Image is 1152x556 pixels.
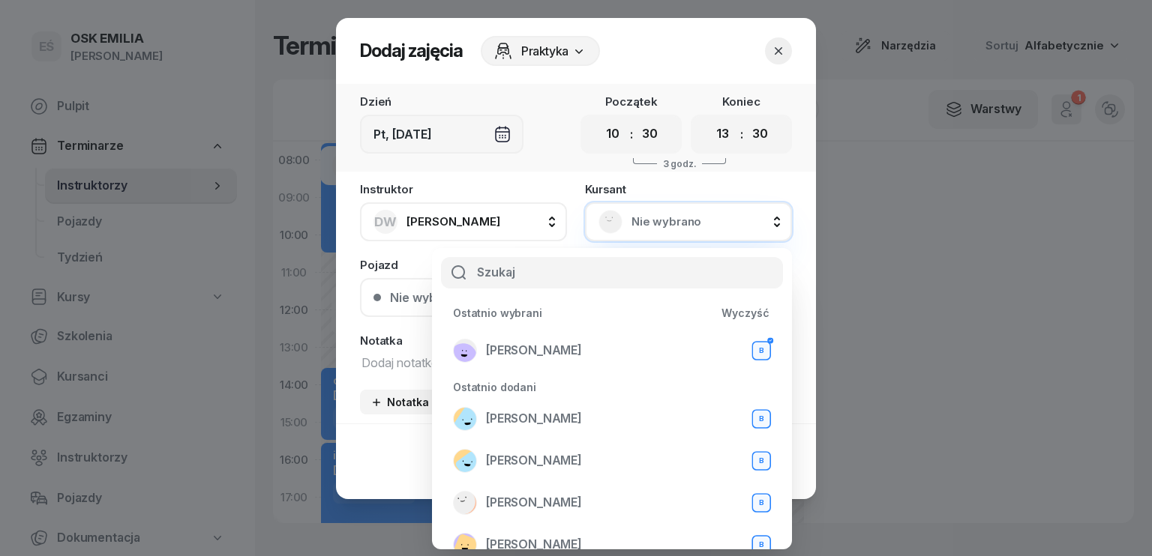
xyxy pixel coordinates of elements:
button: Nie wybrano [360,278,792,317]
span: [PERSON_NAME] [406,214,500,229]
button: Notatka biurowa [360,390,486,414]
div: B [754,413,769,426]
span: [PERSON_NAME] [486,535,582,555]
input: Szukaj [441,257,783,288]
span: [PERSON_NAME] [486,451,582,471]
div: B [754,455,769,468]
h2: Dodaj zajęcia [360,39,463,63]
span: Ostatnio dodani [453,381,536,393]
button: B [751,451,771,471]
div: Notatka biurowa [370,396,475,408]
div: B [754,345,769,357]
span: [PERSON_NAME] [486,409,582,429]
div: Wyczyść [721,306,769,319]
span: DW [374,216,397,229]
button: DW[PERSON_NAME] [360,202,567,241]
button: B [751,493,771,513]
button: B [751,341,771,360]
span: [PERSON_NAME] [486,341,582,360]
div: Ostatnio wybrani [444,306,542,319]
div: : [630,125,633,143]
div: : [740,125,743,143]
span: [PERSON_NAME] [486,493,582,513]
button: B [751,409,771,429]
span: Nie wybrano [631,212,778,232]
span: Praktyka [521,42,568,60]
div: B [754,539,769,552]
button: Wyczyść [711,300,780,325]
div: Nie wybrano [390,291,463,303]
button: B [751,535,771,555]
div: B [754,497,769,510]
